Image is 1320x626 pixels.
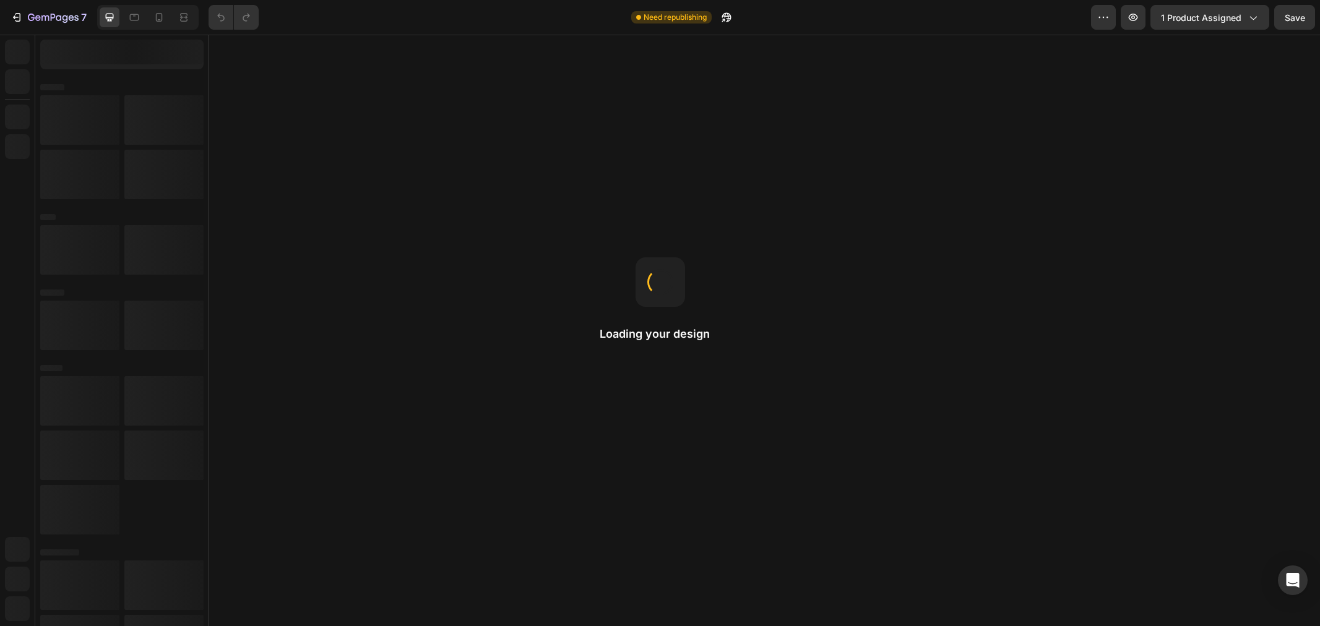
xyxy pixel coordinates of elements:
h2: Loading your design [600,327,721,341]
button: 7 [5,5,92,30]
span: Need republishing [644,12,707,23]
button: 1 product assigned [1150,5,1269,30]
div: Open Intercom Messenger [1278,565,1308,595]
span: Save [1285,12,1305,23]
div: Undo/Redo [209,5,259,30]
p: 7 [81,10,87,25]
button: Save [1274,5,1315,30]
span: 1 product assigned [1161,11,1241,24]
